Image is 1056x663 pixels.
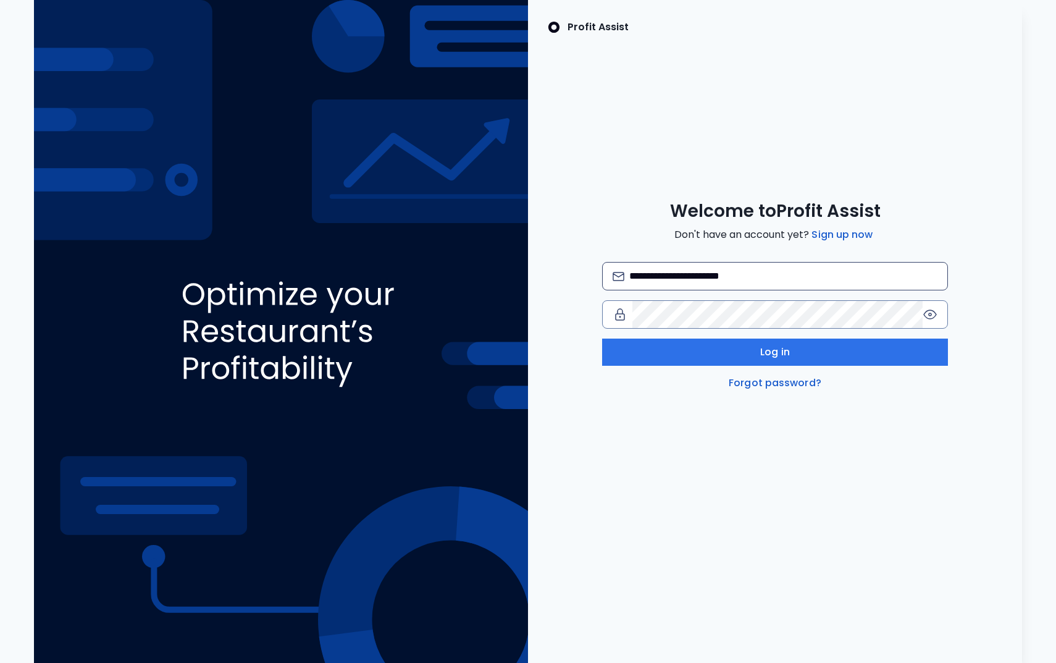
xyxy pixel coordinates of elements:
span: Welcome to Profit Assist [670,200,881,222]
a: Forgot password? [726,376,824,391]
button: Log in [602,339,948,366]
img: email [613,272,624,281]
a: Sign up now [809,227,875,242]
span: Log in [760,345,790,360]
span: Don't have an account yet? [674,227,875,242]
img: SpotOn Logo [548,20,560,35]
p: Profit Assist [568,20,629,35]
